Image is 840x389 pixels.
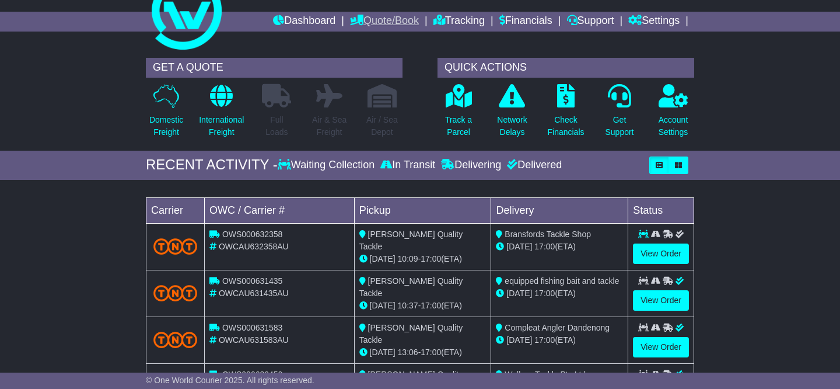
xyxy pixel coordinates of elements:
span: 17:00 [421,301,441,310]
a: Financials [499,12,552,32]
div: - (ETA) [359,253,487,265]
img: TNT_Domestic.png [153,238,197,254]
span: [PERSON_NAME] Quality Tackle [359,323,463,345]
a: InternationalFreight [198,84,244,145]
span: OWCAU631435AU [219,289,289,298]
a: View Order [633,337,689,357]
span: 10:37 [398,301,418,310]
p: Get Support [605,114,633,138]
div: (ETA) [496,287,623,300]
a: Tracking [433,12,485,32]
span: [PERSON_NAME] Quality Tackle [359,230,463,251]
div: Delivered [504,159,562,172]
td: Carrier [146,197,205,223]
p: Full Loads [262,114,291,138]
p: Network Delays [497,114,527,138]
p: Track a Parcel [445,114,472,138]
p: Air / Sea Depot [366,114,398,138]
div: (ETA) [496,334,623,346]
a: DomesticFreight [149,84,184,145]
div: - (ETA) [359,300,487,312]
img: TNT_Domestic.png [153,285,197,301]
a: GetSupport [604,84,634,145]
p: Check Financials [547,114,584,138]
div: QUICK ACTIONS [437,58,694,78]
a: Settings [628,12,680,32]
a: View Order [633,244,689,264]
a: CheckFinancials [547,84,584,145]
p: Domestic Freight [149,114,183,138]
span: 10:09 [398,254,418,263]
img: TNT_Domestic.png [153,332,197,348]
td: Pickup [354,197,491,223]
div: RECENT ACTIVITY - [146,157,278,173]
a: NetworkDelays [496,84,527,145]
a: View Order [633,290,689,311]
span: equipped fishing bait and tackle [505,276,619,286]
span: 17:00 [421,348,441,357]
span: © One World Courier 2025. All rights reserved. [146,376,314,385]
span: [DATE] [370,301,395,310]
a: Support [567,12,614,32]
span: [DATE] [370,348,395,357]
span: OWS000631435 [222,276,283,286]
span: [DATE] [370,254,395,263]
span: OWS000632358 [222,230,283,239]
span: OWS000630450 [222,370,283,379]
td: OWC / Carrier # [205,197,355,223]
a: Track aParcel [444,84,473,145]
div: - (ETA) [359,346,487,359]
td: Delivery [491,197,628,223]
span: [DATE] [506,335,532,345]
span: OWCAU631583AU [219,335,289,345]
span: 17:00 [534,335,555,345]
span: [DATE] [506,289,532,298]
span: Bransfords Tackle Shop [505,230,591,239]
p: Account Settings [659,114,688,138]
a: AccountSettings [658,84,689,145]
div: Waiting Collection [278,159,377,172]
div: In Transit [377,159,438,172]
div: Delivering [438,159,504,172]
span: Wellsys Tackle Pty Ltd [505,370,586,379]
td: Status [628,197,694,223]
span: 17:00 [534,242,555,251]
a: Dashboard [273,12,335,32]
span: [DATE] [506,242,532,251]
span: OWCAU632358AU [219,242,289,251]
p: International Freight [199,114,244,138]
p: Air & Sea Freight [312,114,346,138]
span: Compleat Angler Dandenong [505,323,610,332]
span: 13:06 [398,348,418,357]
span: 17:00 [534,289,555,298]
span: OWS000631583 [222,323,283,332]
span: 17:00 [421,254,441,263]
div: GET A QUOTE [146,58,402,78]
a: Quote/Book [350,12,419,32]
span: [PERSON_NAME] Quality Tackle [359,276,463,298]
div: (ETA) [496,241,623,253]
